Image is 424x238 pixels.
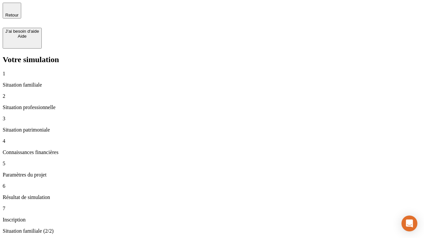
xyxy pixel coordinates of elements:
[5,13,19,18] span: Retour
[3,55,421,64] h2: Votre simulation
[3,161,421,167] p: 5
[3,127,421,133] p: Situation patrimoniale
[3,138,421,144] p: 4
[3,82,421,88] p: Situation familiale
[3,172,421,178] p: Paramètres du projet
[401,216,417,231] div: Open Intercom Messenger
[3,71,421,77] p: 1
[3,194,421,200] p: Résultat de simulation
[5,29,39,34] div: J’ai besoin d'aide
[3,149,421,155] p: Connaissances financières
[3,183,421,189] p: 6
[5,34,39,39] div: Aide
[3,206,421,212] p: 7
[3,104,421,110] p: Situation professionnelle
[3,116,421,122] p: 3
[3,28,42,49] button: J’ai besoin d'aideAide
[3,217,421,223] p: Inscription
[3,3,21,19] button: Retour
[3,228,421,234] p: Situation familiale (2/2)
[3,93,421,99] p: 2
